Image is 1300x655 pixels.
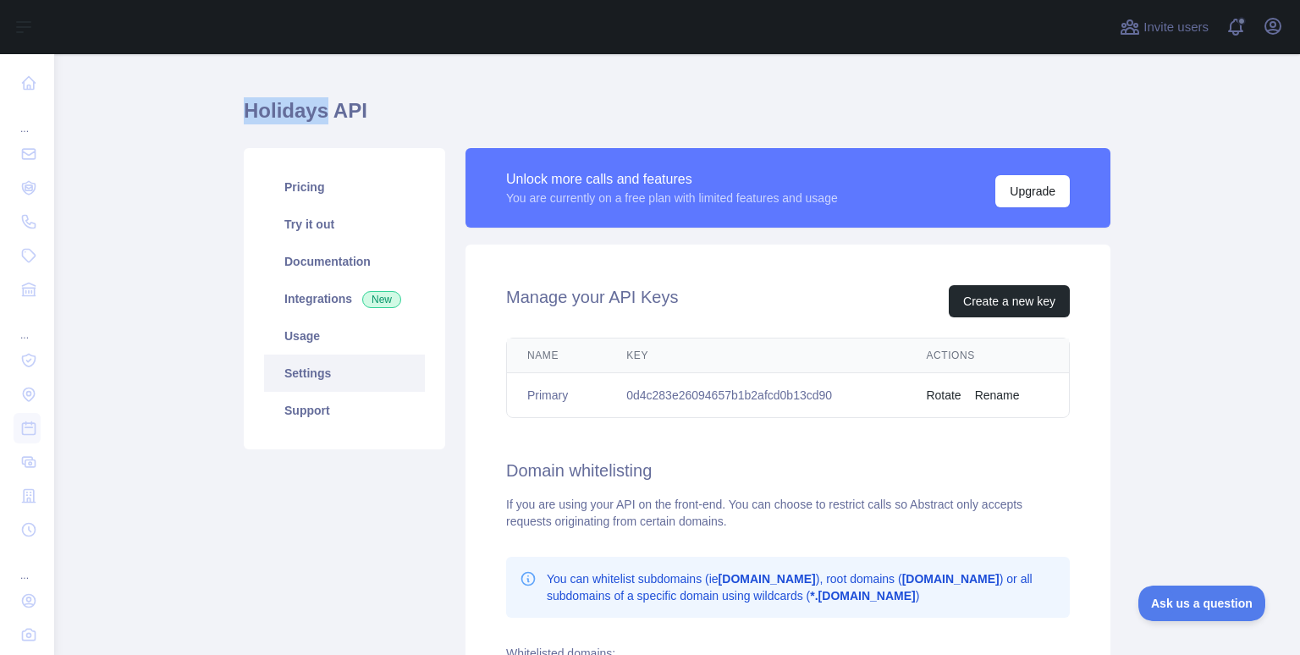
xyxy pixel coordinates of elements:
div: You are currently on a free plan with limited features and usage [506,190,838,206]
a: Documentation [264,243,425,280]
b: [DOMAIN_NAME] [719,572,816,586]
span: Invite users [1143,18,1209,37]
td: Primary [507,373,606,418]
h2: Domain whitelisting [506,459,1070,482]
a: Usage [264,317,425,355]
b: [DOMAIN_NAME] [902,572,1000,586]
button: Create a new key [949,285,1070,317]
th: Key [606,339,906,373]
button: Invite users [1116,14,1212,41]
p: You can whitelist subdomains (ie ), root domains ( ) or all subdomains of a specific domain using... [547,570,1056,604]
a: Settings [264,355,425,392]
th: Name [507,339,606,373]
div: If you are using your API on the front-end. You can choose to restrict calls so Abstract only acc... [506,496,1070,530]
div: ... [14,102,41,135]
th: Actions [906,339,1069,373]
b: *.[DOMAIN_NAME] [810,589,915,603]
span: New [362,291,401,308]
h2: Manage your API Keys [506,285,678,317]
a: Pricing [264,168,425,206]
h1: Holidays API [244,97,1110,138]
div: ... [14,308,41,342]
button: Upgrade [995,175,1070,207]
a: Try it out [264,206,425,243]
div: ... [14,548,41,582]
td: 0d4c283e26094657b1b2afcd0b13cd90 [606,373,906,418]
a: Integrations New [264,280,425,317]
button: Rename [975,387,1020,404]
div: Unlock more calls and features [506,169,838,190]
a: Support [264,392,425,429]
button: Rotate [926,387,961,404]
iframe: Toggle Customer Support [1138,586,1266,621]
